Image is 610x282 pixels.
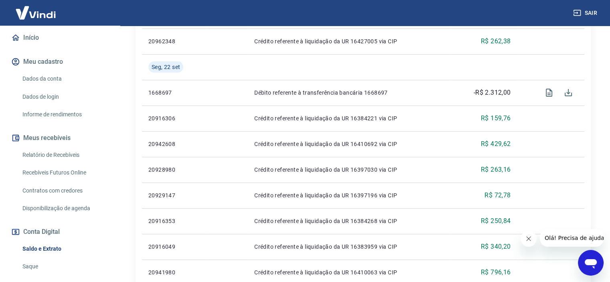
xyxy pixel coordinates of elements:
span: Visualizar [539,83,559,102]
span: Seg, 22 set [152,63,180,71]
p: R$ 72,78 [484,191,511,200]
p: Crédito referente à liquidação da UR 16383959 via CIP [254,243,445,251]
p: R$ 159,76 [481,114,511,123]
p: R$ 796,16 [481,268,511,277]
p: 20929147 [148,191,200,199]
p: 20916049 [148,243,200,251]
button: Sair [571,6,600,20]
p: Crédito referente à liquidação da UR 16397196 via CIP [254,191,445,199]
p: Crédito referente à liquidação da UR 16397030 via CIP [254,166,445,174]
p: Crédito referente à liquidação da UR 16384221 via CIP [254,114,445,122]
a: Disponibilização de agenda [19,200,110,217]
a: Saque [19,258,110,275]
p: R$ 262,38 [481,37,511,46]
button: Meus recebíveis [10,129,110,147]
p: 20916306 [148,114,200,122]
img: Vindi [10,0,62,25]
span: Olá! Precisa de ajuda? [5,6,67,12]
button: Conta Digital [10,223,110,241]
p: 20916353 [148,217,200,225]
a: Relatório de Recebíveis [19,147,110,163]
p: R$ 250,84 [481,216,511,226]
p: Débito referente à transferência bancária 1668697 [254,89,445,97]
p: Crédito referente à liquidação da UR 16384268 via CIP [254,217,445,225]
p: 20941980 [148,268,200,276]
span: Download [559,83,578,102]
iframe: Botão para abrir a janela de mensagens [578,250,604,276]
a: Dados de login [19,89,110,105]
a: Início [10,29,110,47]
p: Crédito referente à liquidação da UR 16427005 via CIP [254,37,445,45]
button: Meu cadastro [10,53,110,71]
p: R$ 429,62 [481,139,511,149]
iframe: Fechar mensagem [521,231,537,247]
p: Crédito referente à liquidação da UR 16410692 via CIP [254,140,445,148]
p: 20962348 [148,37,200,45]
p: Crédito referente à liquidação da UR 16410063 via CIP [254,268,445,276]
p: 1668697 [148,89,200,97]
p: 20928980 [148,166,200,174]
p: R$ 340,20 [481,242,511,252]
p: -R$ 2.312,00 [474,88,511,97]
a: Recebíveis Futuros Online [19,164,110,181]
p: R$ 263,16 [481,165,511,174]
p: 20942608 [148,140,200,148]
a: Saldo e Extrato [19,241,110,257]
iframe: Mensagem da empresa [540,229,604,247]
a: Dados da conta [19,71,110,87]
a: Informe de rendimentos [19,106,110,123]
a: Contratos com credores [19,183,110,199]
